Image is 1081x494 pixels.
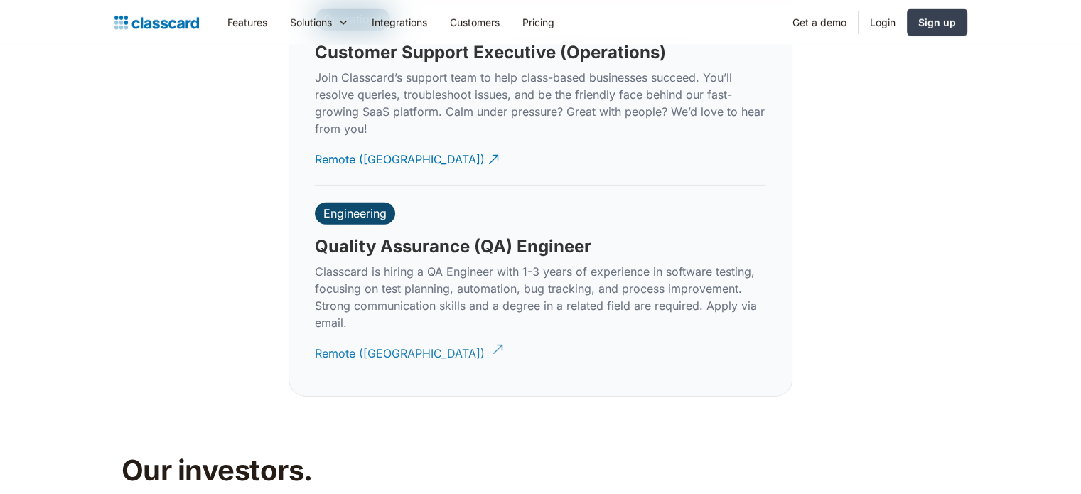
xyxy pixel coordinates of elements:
div: Solutions [290,15,332,30]
div: Engineering [323,206,387,220]
h2: Our investors. [122,453,573,488]
div: Sign up [918,15,956,30]
a: Integrations [360,6,439,38]
a: Login [859,6,907,38]
h3: Customer Support Executive (Operations) [315,42,666,63]
div: Solutions [279,6,360,38]
a: Remote ([GEOGRAPHIC_DATA]) [315,334,501,373]
p: Classcard is hiring a QA Engineer with 1-3 years of experience in software testing, focusing on t... [315,263,766,331]
a: Sign up [907,9,967,36]
a: Features [216,6,279,38]
h3: Quality Assurance (QA) Engineer [315,236,591,257]
a: Remote ([GEOGRAPHIC_DATA]) [315,140,501,179]
a: Get a demo [781,6,858,38]
div: Remote ([GEOGRAPHIC_DATA]) [315,140,485,168]
div: Remote ([GEOGRAPHIC_DATA]) [315,334,485,362]
p: Join Classcard’s support team to help class-based businesses succeed. You’ll resolve queries, tro... [315,69,766,137]
a: home [114,13,199,33]
a: Customers [439,6,511,38]
a: Pricing [511,6,566,38]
